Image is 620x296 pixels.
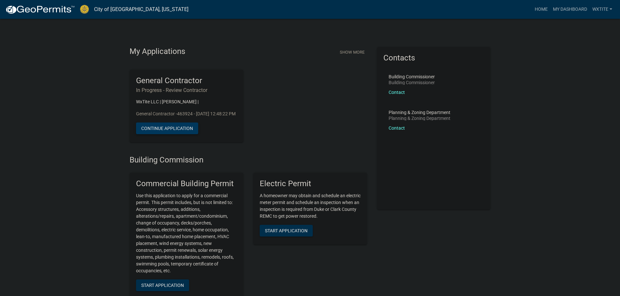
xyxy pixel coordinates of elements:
[136,110,237,117] p: General Contractor -463924 - [DATE] 12:48:22 PM
[265,228,308,233] span: Start Application
[389,80,435,85] p: Building Commissioner
[260,179,361,188] h5: Electric Permit
[532,3,550,16] a: Home
[136,122,198,134] button: Continue Application
[260,225,313,237] button: Start Application
[141,283,184,288] span: Start Application
[389,110,450,115] p: Planning & Zoning Department
[260,192,361,220] p: A homeowner may obtain and schedule an electric meter permit and schedule an inspection when an i...
[136,179,237,188] h5: Commercial Building Permit
[590,3,615,16] a: WxTite
[337,47,367,58] button: Show More
[136,87,237,93] h6: In Progress - Review Contractor
[383,53,484,63] h5: Contacts
[389,125,405,131] a: Contact
[136,192,237,274] p: Use this application to apply for a commercial permit. This permit includes, but is not limited t...
[550,3,590,16] a: My Dashboard
[130,47,185,57] h4: My Applications
[136,98,237,105] p: WxTite LLC | [PERSON_NAME] |
[136,279,189,291] button: Start Application
[389,90,405,95] a: Contact
[389,74,435,79] p: Building Commissioner
[94,4,188,15] a: City of [GEOGRAPHIC_DATA], [US_STATE]
[136,76,237,85] h5: General Contractor
[80,5,89,14] img: City of Jeffersonville, Indiana
[389,116,450,121] p: Planning & Zoning Department
[130,155,367,165] h4: Building Commission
